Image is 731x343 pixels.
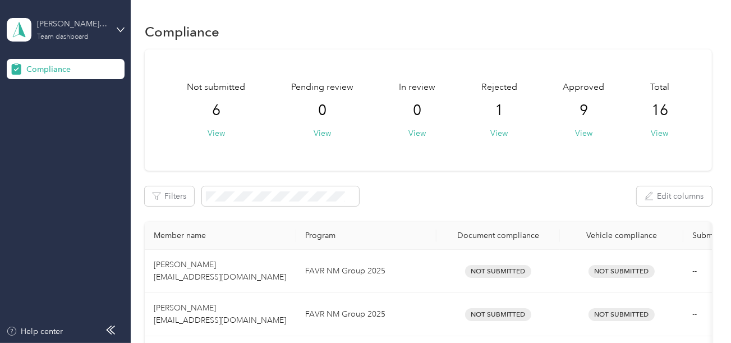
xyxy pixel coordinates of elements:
[314,127,331,139] button: View
[145,186,194,206] button: Filters
[563,81,604,94] span: Approved
[296,250,436,293] td: FAVR NM Group 2025
[408,127,426,139] button: View
[413,102,421,120] span: 0
[154,303,286,325] span: [PERSON_NAME] [EMAIL_ADDRESS][DOMAIN_NAME]
[650,81,669,94] span: Total
[6,326,63,337] button: Help center
[291,81,353,94] span: Pending review
[651,127,668,139] button: View
[145,222,296,250] th: Member name
[145,26,219,38] h1: Compliance
[481,81,517,94] span: Rejected
[399,81,435,94] span: In review
[37,34,89,40] div: Team dashboard
[212,102,220,120] span: 6
[26,63,71,75] span: Compliance
[37,18,107,30] div: [PERSON_NAME] Medical
[465,308,531,321] span: Not Submitted
[296,222,436,250] th: Program
[296,293,436,336] td: FAVR NM Group 2025
[187,81,245,94] span: Not submitted
[589,308,655,321] span: Not Submitted
[668,280,731,343] iframe: Everlance-gr Chat Button Frame
[589,265,655,278] span: Not Submitted
[465,265,531,278] span: Not Submitted
[569,231,674,240] div: Vehicle compliance
[580,102,588,120] span: 9
[651,102,668,120] span: 16
[154,260,286,282] span: [PERSON_NAME] [EMAIL_ADDRESS][DOMAIN_NAME]
[575,127,592,139] button: View
[318,102,327,120] span: 0
[208,127,225,139] button: View
[490,127,508,139] button: View
[637,186,712,206] button: Edit columns
[445,231,551,240] div: Document compliance
[495,102,503,120] span: 1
